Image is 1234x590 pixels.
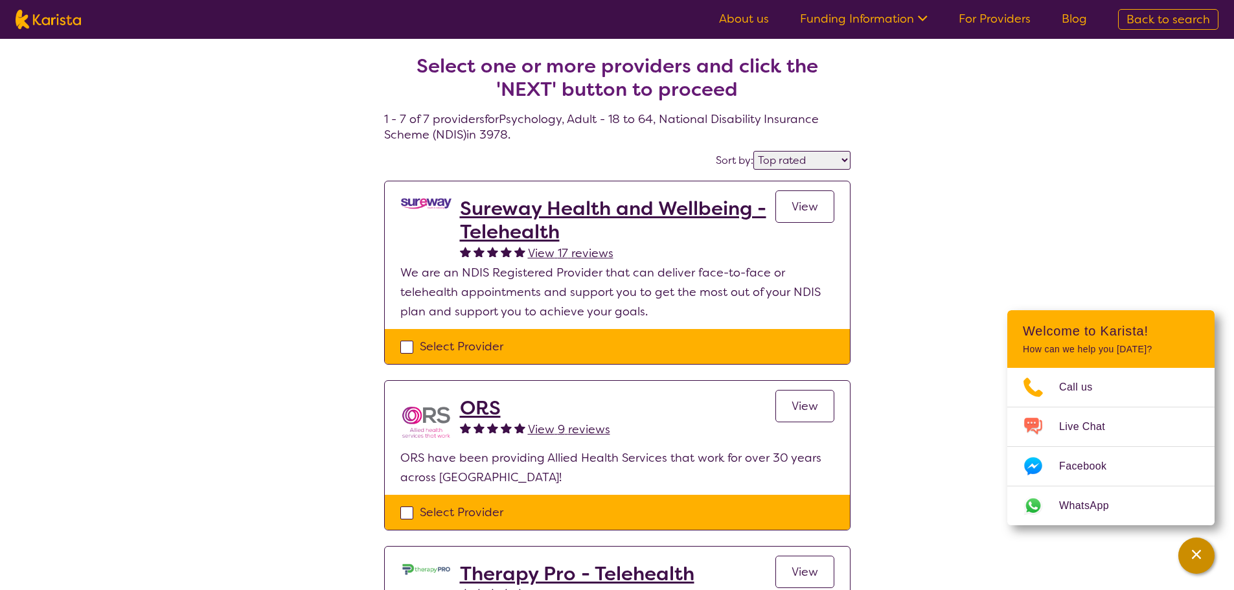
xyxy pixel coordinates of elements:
[716,153,753,167] label: Sort by:
[400,197,452,210] img: vgwqq8bzw4bddvbx0uac.png
[460,562,694,585] a: Therapy Pro - Telehealth
[400,263,834,321] p: We are an NDIS Registered Provider that can deliver face-to-face or telehealth appointments and s...
[959,11,1031,27] a: For Providers
[460,197,775,244] a: Sureway Health and Wellbeing - Telehealth
[792,199,818,214] span: View
[1059,496,1125,516] span: WhatsApp
[1059,417,1121,437] span: Live Chat
[514,246,525,257] img: fullstar
[460,422,471,433] img: fullstar
[460,246,471,257] img: fullstar
[800,11,928,27] a: Funding Information
[1059,378,1108,397] span: Call us
[474,422,485,433] img: fullstar
[501,246,512,257] img: fullstar
[528,245,613,261] span: View 17 reviews
[384,23,851,142] h4: 1 - 7 of 7 providers for Psychology , Adult - 18 to 64 , National Disability Insurance Scheme (ND...
[400,396,452,448] img: nspbnteb0roocrxnmwip.png
[400,562,452,576] img: lehxprcbtunjcwin5sb4.jpg
[501,422,512,433] img: fullstar
[514,422,525,433] img: fullstar
[1059,457,1122,476] span: Facebook
[1118,9,1218,30] a: Back to search
[460,396,610,420] a: ORS
[775,556,834,588] a: View
[1126,12,1210,27] span: Back to search
[792,398,818,414] span: View
[1062,11,1087,27] a: Blog
[474,246,485,257] img: fullstar
[1007,368,1215,525] ul: Choose channel
[719,11,769,27] a: About us
[487,422,498,433] img: fullstar
[1007,310,1215,525] div: Channel Menu
[400,54,835,101] h2: Select one or more providers and click the 'NEXT' button to proceed
[1178,538,1215,574] button: Channel Menu
[792,564,818,580] span: View
[16,10,81,29] img: Karista logo
[487,246,498,257] img: fullstar
[775,390,834,422] a: View
[528,244,613,263] a: View 17 reviews
[528,420,610,439] a: View 9 reviews
[1023,344,1199,355] p: How can we help you [DATE]?
[1007,486,1215,525] a: Web link opens in a new tab.
[775,190,834,223] a: View
[400,448,834,487] p: ORS have been providing Allied Health Services that work for over 30 years across [GEOGRAPHIC_DATA]!
[1023,323,1199,339] h2: Welcome to Karista!
[528,422,610,437] span: View 9 reviews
